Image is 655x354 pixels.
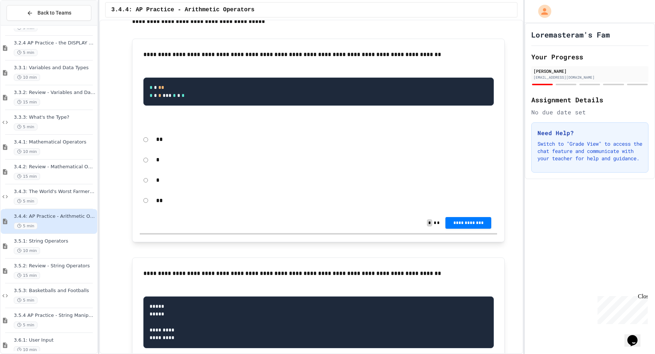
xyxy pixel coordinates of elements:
[533,75,646,80] div: [EMAIL_ADDRESS][DOMAIN_NAME]
[14,213,96,220] span: 3.4.4: AP Practice - Arithmetic Operators
[14,272,40,279] span: 15 min
[14,288,96,294] span: 3.5.3: Basketballs and Footballs
[624,325,648,347] iframe: chat widget
[14,312,96,319] span: 3.5.4 AP Practice - String Manipulation
[14,164,96,170] span: 3.4.2: Review - Mathematical Operators
[14,99,40,106] span: 15 min
[14,40,96,46] span: 3.2.4 AP Practice - the DISPLAY Procedure
[14,65,96,71] span: 3.3.1: Variables and Data Types
[37,9,71,17] span: Back to Teams
[533,68,646,74] div: [PERSON_NAME]
[531,52,648,62] h2: Your Progress
[537,140,642,162] p: Switch to "Grade View" to access the chat feature and communicate with your teacher for help and ...
[14,173,40,180] span: 15 min
[14,198,37,205] span: 5 min
[14,139,96,145] span: 3.4.1: Mathematical Operators
[111,5,255,14] span: 3.4.4: AP Practice - Arithmetic Operators
[537,129,642,137] h3: Need Help?
[14,337,96,343] span: 3.6.1: User Input
[14,189,96,195] span: 3.4.3: The World's Worst Farmers Market
[14,223,37,229] span: 5 min
[14,247,40,254] span: 10 min
[531,95,648,105] h2: Assignment Details
[14,263,96,269] span: 3.5.2: Review - String Operators
[14,123,37,130] span: 5 min
[14,322,37,329] span: 5 min
[531,29,610,40] h1: Loremasteram's Fam
[531,3,553,20] div: My Account
[14,114,96,121] span: 3.3.3: What's the Type?
[14,238,96,244] span: 3.5.1: String Operators
[14,297,37,304] span: 5 min
[595,293,648,324] iframe: chat widget
[14,90,96,96] span: 3.3.2: Review - Variables and Data Types
[14,74,40,81] span: 10 min
[14,346,40,353] span: 10 min
[531,108,648,117] div: No due date set
[14,148,40,155] span: 10 min
[3,3,50,46] div: Chat with us now!Close
[14,49,37,56] span: 5 min
[7,5,91,21] button: Back to Teams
